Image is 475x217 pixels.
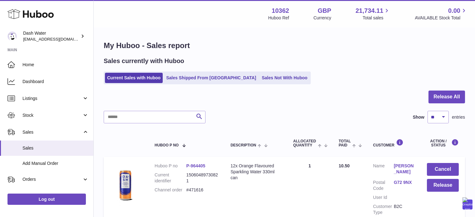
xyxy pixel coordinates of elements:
a: 0.00 AVAILABLE Stock Total [415,7,468,21]
a: G72 9NX [394,180,414,185]
a: [PERSON_NAME] [394,163,414,175]
div: Huboo Ref [268,15,289,21]
span: Home [22,62,89,68]
img: 103621724231664.png [110,163,141,206]
span: [EMAIL_ADDRESS][DOMAIN_NAME] [23,37,92,42]
span: Orders [22,176,82,182]
img: bea@dash-water.com [7,32,17,41]
div: Dash Water [23,30,79,42]
a: 21,734.11 Total sales [355,7,390,21]
span: Sales [22,129,82,135]
strong: 10362 [272,7,289,15]
div: Action / Status [427,139,459,147]
dt: Postal Code [373,180,393,191]
dt: User Id [373,195,393,200]
dt: Channel order [155,187,186,193]
button: Release [427,179,459,192]
a: P-964405 [186,163,205,168]
div: 12x Orange Flavoured Sparkling Water 330ml can [230,163,281,181]
a: Sales Shipped From [GEOGRAPHIC_DATA] [164,73,258,83]
span: Total sales [363,15,390,21]
span: Total paid [339,139,351,147]
span: Huboo P no [155,143,179,147]
dt: Name [373,163,393,176]
button: Cancel [427,163,459,176]
dt: Current identifier [155,172,186,184]
label: Show [413,114,424,120]
strong: GBP [318,7,331,15]
span: ALLOCATED Quantity [293,139,316,147]
dt: Huboo P no [155,163,186,169]
a: Sales Not With Huboo [260,73,309,83]
div: Customer [373,139,414,147]
span: AVAILABLE Stock Total [415,15,468,21]
div: Currency [314,15,331,21]
dd: B2C [394,204,414,215]
a: Current Sales with Huboo [105,73,163,83]
span: Description [230,143,256,147]
span: Listings [22,96,82,101]
span: Dashboard [22,79,89,85]
h2: Sales currently with Huboo [104,57,184,65]
span: 21,734.11 [355,7,383,15]
span: Add Manual Order [22,160,89,166]
dd: #471616 [186,187,218,193]
h1: My Huboo - Sales report [104,41,465,51]
span: entries [452,114,465,120]
span: Stock [22,112,82,118]
a: Log out [7,194,86,205]
span: Sales [22,145,89,151]
button: Release All [428,91,465,103]
span: 0.00 [448,7,460,15]
dd: 15060489730821 [186,172,218,184]
span: 10.50 [339,163,349,168]
dt: Customer Type [373,204,393,215]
